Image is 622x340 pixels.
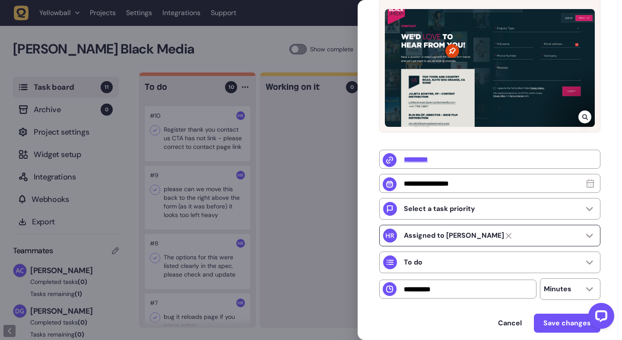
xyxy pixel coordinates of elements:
[544,285,571,293] p: Minutes
[404,205,475,213] p: Select a task priority
[404,231,504,240] strong: Harry Robinson
[489,315,530,332] button: Cancel
[404,258,422,267] p: To do
[498,318,522,327] span: Cancel
[581,299,618,336] iframe: LiveChat chat widget
[534,314,600,333] button: Save changes
[543,318,591,327] span: Save changes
